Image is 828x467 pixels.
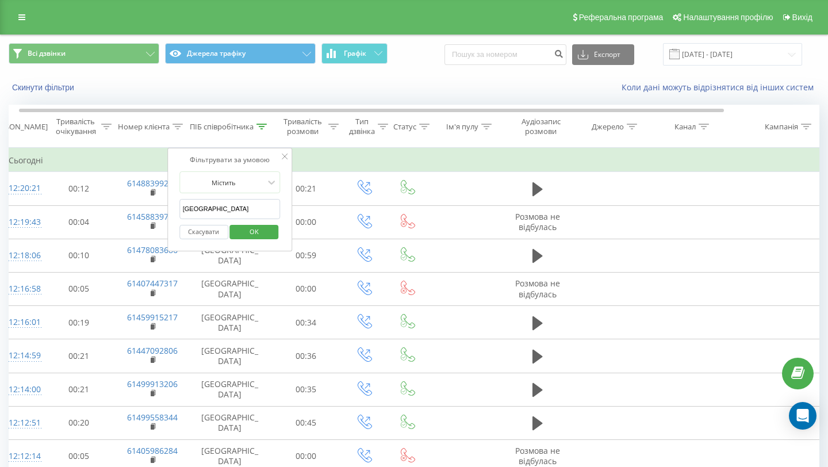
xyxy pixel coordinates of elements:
[789,402,816,430] div: Open Intercom Messenger
[579,13,664,22] span: Реферальна програма
[190,272,270,305] td: [GEOGRAPHIC_DATA]
[515,278,560,299] span: Розмова не відбулась
[270,172,342,205] td: 00:21
[43,239,115,272] td: 00:10
[28,49,66,58] span: Всі дзвінки
[9,311,32,334] div: 12:16:01
[43,373,115,406] td: 00:21
[127,412,178,423] a: 61499558344
[190,406,270,439] td: [GEOGRAPHIC_DATA]
[190,239,270,272] td: [GEOGRAPHIC_DATA]
[43,205,115,239] td: 00:04
[444,44,566,65] input: Пошук за номером
[280,117,325,136] div: Тривалість розмови
[53,117,98,136] div: Тривалість очікування
[127,244,178,255] a: 61478083686
[118,122,170,132] div: Номер клієнта
[238,223,270,240] span: OK
[515,445,560,466] span: Розмова не відбулась
[43,272,115,305] td: 00:05
[43,306,115,339] td: 00:19
[127,378,178,389] a: 61499913206
[230,225,279,239] button: OK
[179,199,281,219] input: Введіть значення
[270,339,342,373] td: 00:36
[683,13,773,22] span: Налаштування профілю
[515,211,560,232] span: Розмова не відбулась
[179,154,281,166] div: Фільтрувати за умовою
[270,306,342,339] td: 00:34
[127,345,178,356] a: 61447092806
[165,43,316,64] button: Джерела трафіку
[43,406,115,439] td: 00:20
[765,122,798,132] div: Кампанія
[190,339,270,373] td: [GEOGRAPHIC_DATA]
[190,373,270,406] td: [GEOGRAPHIC_DATA]
[792,13,812,22] span: Вихід
[572,44,634,65] button: Експорт
[9,211,32,234] div: 12:19:43
[344,49,366,58] span: Графік
[446,122,478,132] div: Ім'я пулу
[321,43,388,64] button: Графік
[43,172,115,205] td: 00:12
[9,344,32,367] div: 12:14:59
[9,177,32,200] div: 12:20:21
[9,43,159,64] button: Всі дзвінки
[9,82,80,93] button: Скинути фільтри
[179,225,228,239] button: Скасувати
[9,412,32,434] div: 12:12:51
[43,339,115,373] td: 00:21
[127,312,178,323] a: 61459915217
[190,122,254,132] div: ПІБ співробітника
[9,244,32,267] div: 12:18:06
[393,122,416,132] div: Статус
[270,239,342,272] td: 00:59
[9,378,32,401] div: 12:14:00
[190,306,270,339] td: [GEOGRAPHIC_DATA]
[270,272,342,305] td: 00:00
[127,445,178,456] a: 61405986284
[622,82,819,93] a: Коли дані можуть відрізнятися вiд інших систем
[270,406,342,439] td: 00:45
[127,211,178,222] a: 61458839715
[270,205,342,239] td: 00:00
[127,178,178,189] a: 61488399231
[674,122,696,132] div: Канал
[349,117,375,136] div: Тип дзвінка
[127,278,178,289] a: 61407447317
[592,122,624,132] div: Джерело
[513,117,569,136] div: Аудіозапис розмови
[9,278,32,300] div: 12:16:58
[270,373,342,406] td: 00:35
